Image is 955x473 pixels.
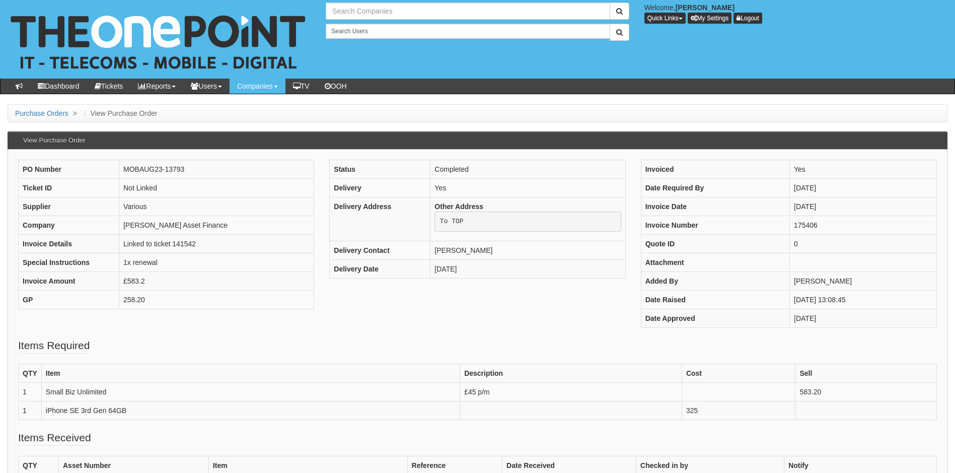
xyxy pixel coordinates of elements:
[130,79,183,94] a: Reports
[790,216,937,235] td: 175406
[641,309,789,328] th: Date Approved
[326,3,610,20] input: Search Companies
[30,79,87,94] a: Dashboard
[641,179,789,197] th: Date Required By
[19,197,119,216] th: Supplier
[15,109,68,117] a: Purchase Orders
[330,259,430,278] th: Delivery Date
[434,212,621,232] pre: To TOP
[19,383,42,401] td: 1
[330,197,430,241] th: Delivery Address
[119,216,314,235] td: [PERSON_NAME] Asset Finance
[19,216,119,235] th: Company
[119,272,314,291] td: £583.2
[18,430,91,446] legend: Items Received
[119,160,314,179] td: MOBAUG23-13793
[430,241,625,259] td: [PERSON_NAME]
[641,291,789,309] th: Date Raised
[330,179,430,197] th: Delivery
[19,253,119,272] th: Special Instructions
[641,160,789,179] th: Invoiced
[733,13,762,24] a: Logout
[430,179,625,197] td: Yes
[18,338,90,354] legend: Items Required
[19,235,119,253] th: Invoice Details
[682,401,795,420] td: 325
[430,259,625,278] td: [DATE]
[790,291,937,309] td: [DATE] 13:08:45
[790,272,937,291] td: [PERSON_NAME]
[641,235,789,253] th: Quote ID
[330,241,430,259] th: Delivery Contact
[18,132,90,149] h3: View Purchase Order
[19,291,119,309] th: GP
[326,24,610,39] input: Search Users
[19,272,119,291] th: Invoice Amount
[41,364,460,383] th: Item
[119,179,314,197] td: Not Linked
[119,291,314,309] td: 258.20
[790,160,937,179] td: Yes
[330,160,430,179] th: Status
[119,253,314,272] td: 1x renewal
[790,179,937,197] td: [DATE]
[795,383,937,401] td: 583.20
[790,197,937,216] td: [DATE]
[19,401,42,420] td: 1
[285,79,317,94] a: TV
[19,160,119,179] th: PO Number
[641,253,789,272] th: Attachment
[41,401,460,420] td: iPhone SE 3rd Gen 64GB
[87,79,131,94] a: Tickets
[70,109,80,117] span: >
[19,364,42,383] th: QTY
[790,235,937,253] td: 0
[430,160,625,179] td: Completed
[183,79,230,94] a: Users
[317,79,354,94] a: OOH
[637,3,955,24] div: Welcome,
[230,79,285,94] a: Companies
[641,197,789,216] th: Invoice Date
[460,383,682,401] td: £45 p/m
[41,383,460,401] td: Small Biz Unlimited
[795,364,937,383] th: Sell
[682,364,795,383] th: Cost
[434,202,483,211] b: Other Address
[676,4,734,12] b: [PERSON_NAME]
[82,108,158,118] li: View Purchase Order
[19,179,119,197] th: Ticket ID
[460,364,682,383] th: Description
[688,13,732,24] a: My Settings
[790,309,937,328] td: [DATE]
[641,272,789,291] th: Added By
[119,197,314,216] td: Various
[644,13,686,24] button: Quick Links
[119,235,314,253] td: Linked to ticket 141542
[641,216,789,235] th: Invoice Number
